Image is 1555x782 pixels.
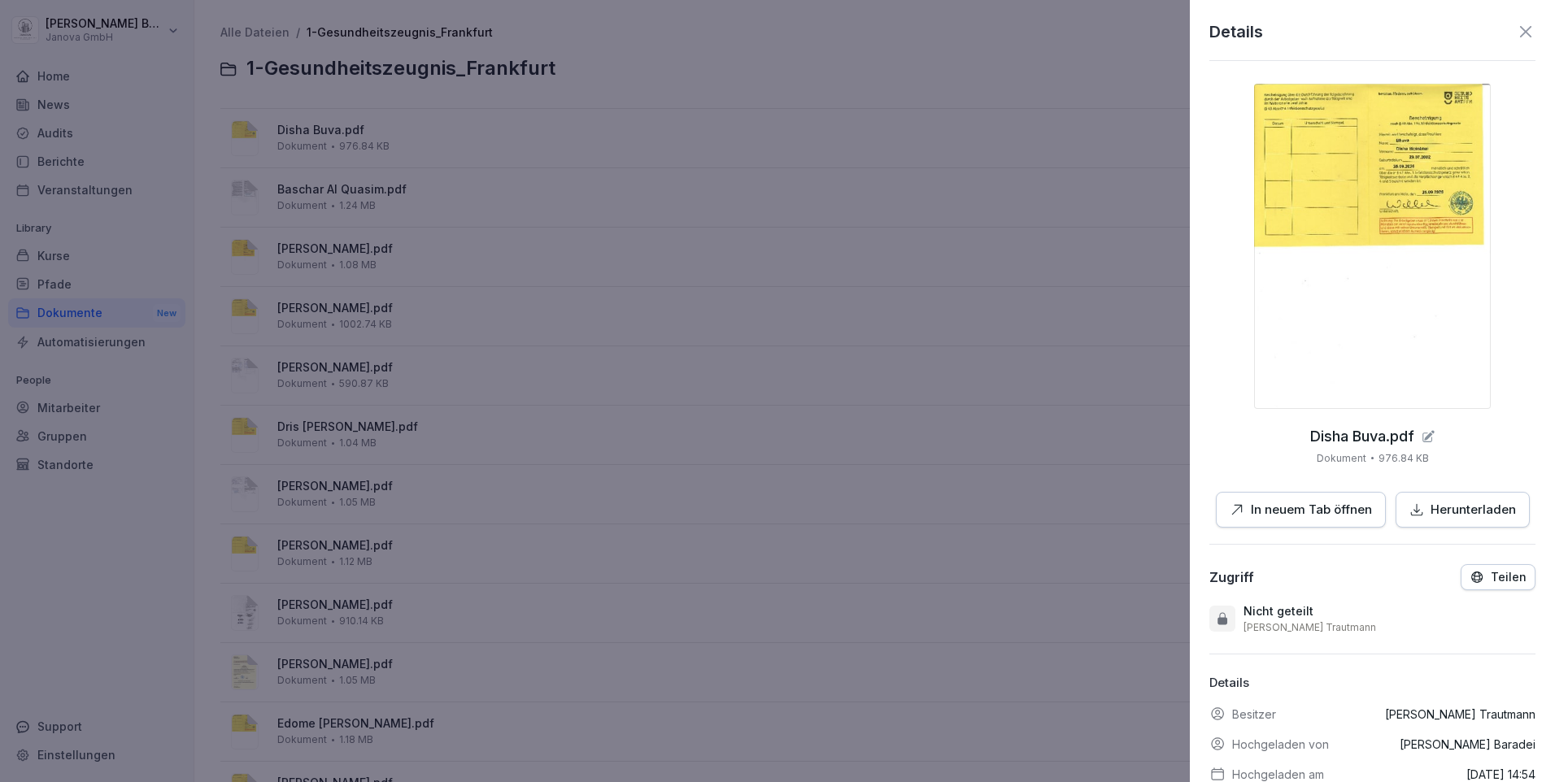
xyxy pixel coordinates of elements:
[1244,621,1376,634] p: [PERSON_NAME] Trautmann
[1254,84,1491,409] img: thumbnail
[1317,451,1366,466] p: Dokument
[1400,736,1535,753] p: [PERSON_NAME] Baradei
[1209,20,1263,44] p: Details
[1232,736,1329,753] p: Hochgeladen von
[1379,451,1429,466] p: 976.84 KB
[1385,706,1535,723] p: [PERSON_NAME] Trautmann
[1310,428,1414,445] p: Disha Buva.pdf
[1396,492,1530,528] button: Herunterladen
[1491,571,1527,584] p: Teilen
[1244,603,1313,619] p: Nicht geteilt
[1209,674,1535,693] p: Details
[1216,492,1386,528] button: In neuem Tab öffnen
[1232,706,1276,723] p: Besitzer
[1461,564,1535,590] button: Teilen
[1209,569,1254,585] div: Zugriff
[1431,501,1516,519] p: Herunterladen
[1251,501,1372,519] p: In neuem Tab öffnen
